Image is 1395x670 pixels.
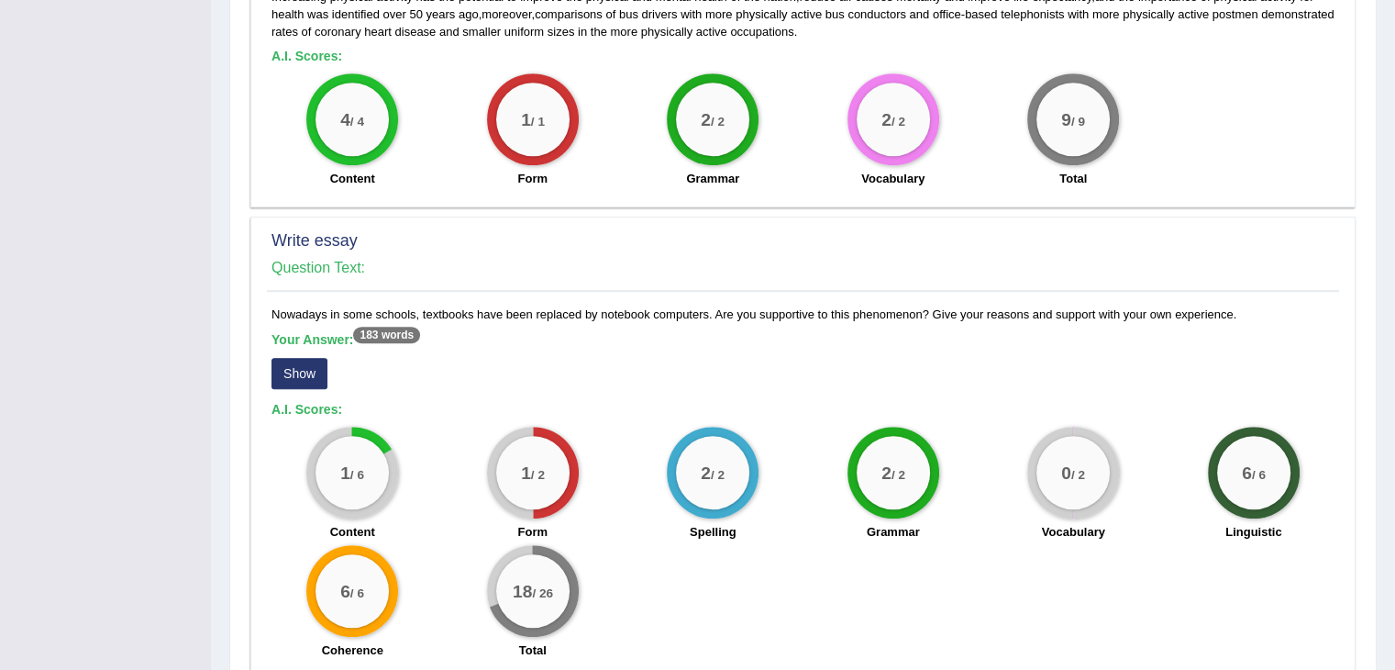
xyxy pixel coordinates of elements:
[736,7,787,21] span: physically
[867,523,920,541] label: Grammar
[610,25,637,39] span: more
[1178,7,1209,21] span: active
[307,7,328,21] span: was
[891,114,905,128] small: / 2
[933,7,961,21] span: office
[705,7,733,21] span: more
[591,25,607,39] span: the
[909,7,929,21] span: and
[271,332,420,347] b: Your Answer:
[1212,7,1258,21] span: postmen
[531,114,545,128] small: / 1
[271,358,327,389] button: Show
[426,7,455,21] span: years
[711,114,725,128] small: / 2
[518,523,548,541] label: Form
[1061,463,1071,483] big: 0
[701,109,711,129] big: 2
[1042,523,1105,541] label: Vocabulary
[1242,463,1252,483] big: 6
[1123,7,1174,21] span: physically
[1252,467,1266,481] small: / 6
[521,109,531,129] big: 1
[482,7,531,21] span: moreover
[330,523,375,541] label: Content
[825,7,845,21] span: bus
[641,25,692,39] span: physically
[271,260,1334,276] h4: Question Text:
[881,463,891,483] big: 2
[350,467,364,481] small: / 6
[267,306,1339,669] div: Nowadays in some schools, textbooks have been replaced by notebook computers. Are you supportive ...
[701,463,711,483] big: 2
[271,7,304,21] span: health
[711,467,725,481] small: / 2
[965,7,997,21] span: based
[1225,523,1281,541] label: Linguistic
[271,49,342,63] b: A.I. Scores:
[1071,114,1085,128] small: / 9
[459,7,479,21] span: ago
[1059,170,1087,187] label: Total
[322,642,383,659] label: Coherence
[532,586,553,599] small: / 26
[605,7,615,21] span: of
[641,7,677,21] span: drivers
[302,25,312,39] span: of
[730,25,793,39] span: occupations
[578,25,587,39] span: in
[847,7,906,21] span: conductors
[382,7,405,21] span: over
[513,581,532,601] big: 18
[271,25,298,39] span: rates
[353,327,420,343] sup: 183 words
[409,7,422,21] span: 50
[340,463,350,483] big: 1
[462,25,501,39] span: smaller
[891,467,905,481] small: / 2
[519,642,547,659] label: Total
[332,7,380,21] span: identified
[681,7,702,21] span: with
[531,467,545,481] small: / 2
[619,7,638,21] span: bus
[696,25,727,39] span: active
[271,232,1334,251] h2: Write essay
[350,586,364,599] small: / 6
[271,402,342,417] b: A.I. Scores:
[340,581,350,601] big: 6
[1068,7,1089,21] span: with
[1001,7,1064,21] span: telephonists
[439,25,459,39] span: and
[1071,467,1085,481] small: / 2
[1261,7,1334,21] span: demonstrated
[1092,7,1120,21] span: more
[521,463,531,483] big: 1
[330,170,375,187] label: Content
[535,7,603,21] span: comparisons
[1061,109,1071,129] big: 9
[394,25,436,39] span: disease
[364,25,392,39] span: heart
[340,109,350,129] big: 4
[350,114,364,128] small: / 4
[881,109,891,129] big: 2
[518,170,548,187] label: Form
[861,170,924,187] label: Vocabulary
[548,25,575,39] span: sizes
[686,170,739,187] label: Grammar
[504,25,544,39] span: uniform
[690,523,736,541] label: Spelling
[315,25,361,39] span: coronary
[791,7,822,21] span: active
